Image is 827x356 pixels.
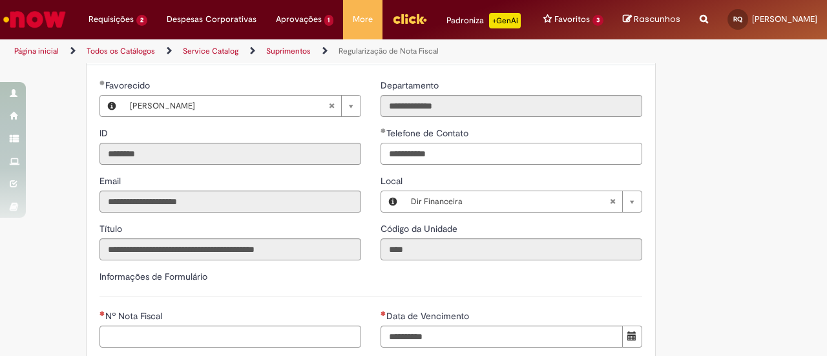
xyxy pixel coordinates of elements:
span: More [353,13,373,26]
ul: Trilhas de página [10,39,541,63]
span: Somente leitura - Departamento [381,79,441,91]
input: Código da Unidade [381,238,642,260]
span: Telefone de Contato [386,127,471,139]
span: Despesas Corporativas [167,13,256,26]
span: Somente leitura - ID [99,127,110,139]
span: Dir Financeira [411,191,609,212]
button: Favorecido, Visualizar este registro Rodolfo Velasques Pereira Quirino [100,96,123,116]
input: Departamento [381,95,642,117]
span: Favoritos [554,13,590,26]
span: Somente leitura - Email [99,175,123,187]
a: Suprimentos [266,46,311,56]
input: Email [99,191,361,213]
span: Necessários - Favorecido [105,79,152,91]
input: Título [99,238,361,260]
label: Somente leitura - ID [99,127,110,140]
span: [PERSON_NAME] [752,14,817,25]
span: Rascunhos [634,13,680,25]
abbr: Limpar campo Favorecido [322,96,341,116]
button: Mostrar calendário para Data de Vencimento [622,326,642,348]
a: Regularização de Nota Fiscal [339,46,439,56]
label: Somente leitura - Departamento [381,79,441,92]
span: 3 [592,15,603,26]
input: Nº Nota Fiscal [99,326,361,348]
input: Telefone de Contato [381,143,642,165]
label: Informações de Formulário [99,271,207,282]
a: Dir FinanceiraLimpar campo Local [404,191,642,212]
input: ID [99,143,361,165]
p: +GenAi [489,13,521,28]
label: Somente leitura - Código da Unidade [381,222,460,235]
span: [PERSON_NAME] [130,96,328,116]
span: 2 [136,15,147,26]
span: Somente leitura - Código da Unidade [381,223,460,235]
div: Padroniza [446,13,521,28]
span: Local [381,175,405,187]
a: Página inicial [14,46,59,56]
span: Necessários [381,311,386,316]
img: click_logo_yellow_360x200.png [392,9,427,28]
span: Data de Vencimento [386,310,472,322]
span: Somente leitura - Título [99,223,125,235]
span: RQ [733,15,742,23]
span: Obrigatório Preenchido [99,80,105,85]
span: Nº Nota Fiscal [105,310,165,322]
label: Somente leitura - Título [99,222,125,235]
img: ServiceNow [1,6,68,32]
label: Somente leitura - Email [99,174,123,187]
a: Todos os Catálogos [87,46,155,56]
abbr: Limpar campo Local [603,191,622,212]
span: Obrigatório Preenchido [381,128,386,133]
a: Rascunhos [623,14,680,26]
span: 1 [324,15,334,26]
span: Necessários [99,311,105,316]
span: Aprovações [276,13,322,26]
input: Data de Vencimento [381,326,623,348]
button: Local, Visualizar este registro Dir Financeira [381,191,404,212]
a: [PERSON_NAME]Limpar campo Favorecido [123,96,361,116]
span: Requisições [89,13,134,26]
a: Service Catalog [183,46,238,56]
